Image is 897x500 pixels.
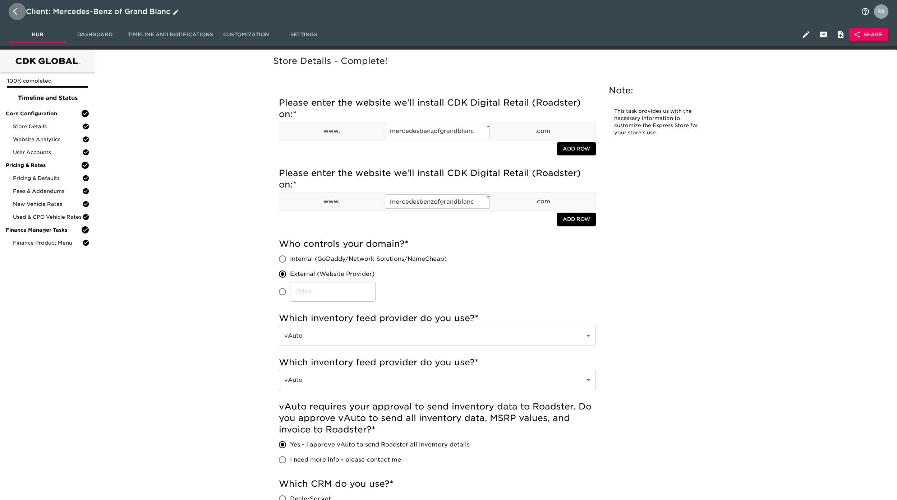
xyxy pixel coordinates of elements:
button: Add Row [557,142,596,156]
span: Timeline and Status [6,94,89,102]
button: Add Row [557,213,596,226]
button: notifications [857,3,874,20]
span: Dashboard [70,30,119,39]
p: .com [490,127,595,135]
span: Finance Product Menu [13,239,82,246]
p: www. [279,197,385,206]
h5: Please enter the website we'll install CDK Digital Retail (Roadster) on: [279,97,596,120]
p: 100% completed [7,77,88,84]
input: Other [290,282,376,302]
button: Open [583,331,593,341]
div: Client: Mercedes-Benz of Grand Blanc [26,6,180,17]
span: Add Row [563,144,590,153]
span: User Accounts [13,149,82,156]
span: Add Row [563,215,590,224]
h5: Store Details - Complete! [273,55,716,67]
span: Website Analytics [13,136,82,143]
h5: Who controls your domain? [279,238,596,250]
img: Profile [874,4,888,19]
h5: Which inventory feed provider do you use? [279,357,596,368]
span: Pricing & Rates [6,162,81,169]
p: This task provides us with the necessary information to customize the Express Store for your stor... [614,108,700,136]
button: Edit Hub [797,26,815,43]
h5: Which inventory feed provider do you use? [279,312,596,324]
span: Customization [222,30,271,39]
span: I need more info - please contact me [290,455,401,464]
span: Share [855,30,883,39]
span: Pricing & Defaults [13,175,82,182]
span: Yes - I approve vAuto to send Roadster all inventory details [290,440,470,449]
span: Settings [279,30,328,39]
button: Client View [815,26,832,43]
span: Store Details [13,123,82,130]
h5: Note: [609,85,706,96]
h5: Which CRM do you use? [279,478,596,490]
span: Fees & Addendums [13,187,82,195]
span: Timeline and Notifications [128,30,213,39]
span: Used & CPO Vehicle Rates [13,213,82,221]
button: Share [849,28,888,41]
h5: vAuto requires your approval to send inventory data to Roadster. Do you approve vAuto to send all... [279,401,596,435]
span: External (Website Provider) [290,270,374,278]
span: Internal (GoDaddy/Network Solutions/NameCheap) [290,255,447,263]
span: Core Configuration [6,110,81,117]
p: www. [279,127,385,135]
span: Hub [13,30,62,39]
p: .com [490,197,595,206]
button: Open [583,375,593,385]
h5: Please enter the website we'll install CDK Digital Retail (Roadster) on: [279,167,596,190]
button: Internal Notes and Comments [832,26,849,43]
span: New Vehicle Rates [13,200,82,208]
span: Finance Manager Tasks [6,226,81,233]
